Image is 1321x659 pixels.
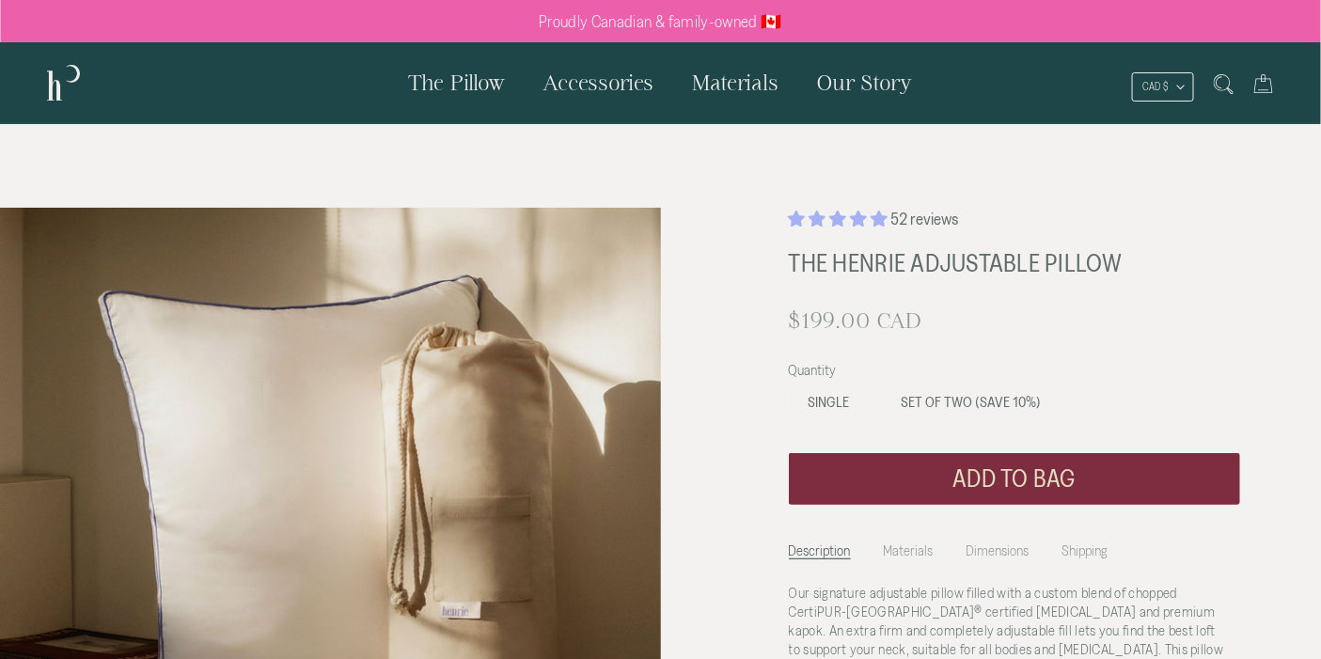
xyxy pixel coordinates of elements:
[1132,72,1194,102] button: CAD $
[789,210,891,228] span: 4.87 stars
[891,210,959,228] span: 52 reviews
[789,308,922,332] span: $199.00 CAD
[884,533,934,559] li: Materials
[409,71,506,94] span: The Pillow
[525,42,673,123] a: Accessories
[1062,533,1109,559] li: Shipping
[673,42,798,123] a: Materials
[809,394,850,410] span: Single
[692,71,779,94] span: Materials
[789,243,1174,284] h1: The Henrie Adjustable Pillow
[390,42,525,123] a: The Pillow
[789,453,1240,505] button: Add to bag
[789,362,842,378] span: Quantity
[902,394,1042,410] span: Set of Two (SAVE 10%)
[543,71,654,94] span: Accessories
[967,533,1030,559] li: Dimensions
[789,533,851,559] li: Description
[817,71,913,94] span: Our Story
[539,12,782,31] p: Proudly Canadian & family-owned 🇨🇦
[798,42,932,123] a: Our Story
